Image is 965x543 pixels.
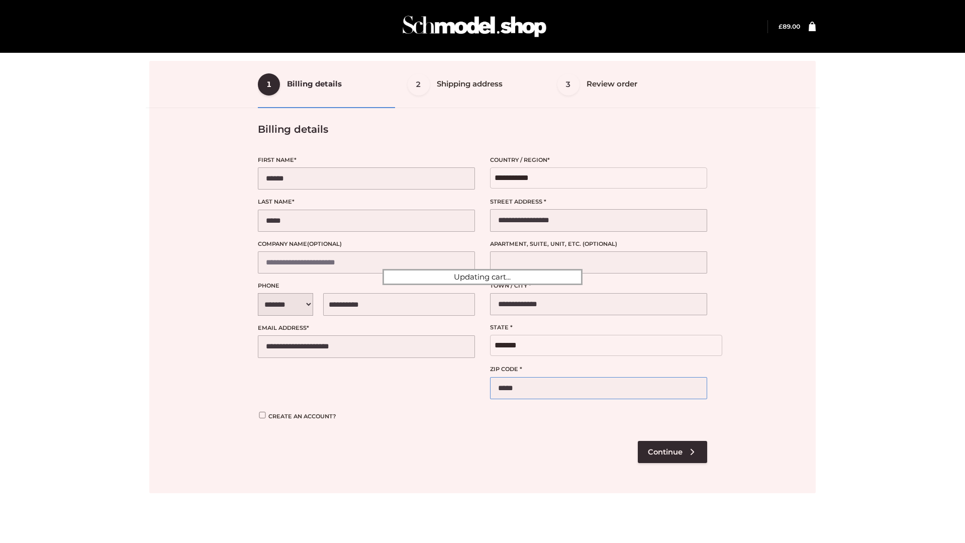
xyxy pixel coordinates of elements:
bdi: 89.00 [779,23,800,30]
span: £ [779,23,783,30]
img: Schmodel Admin 964 [399,7,550,46]
div: Updating cart... [382,269,583,285]
a: £89.00 [779,23,800,30]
